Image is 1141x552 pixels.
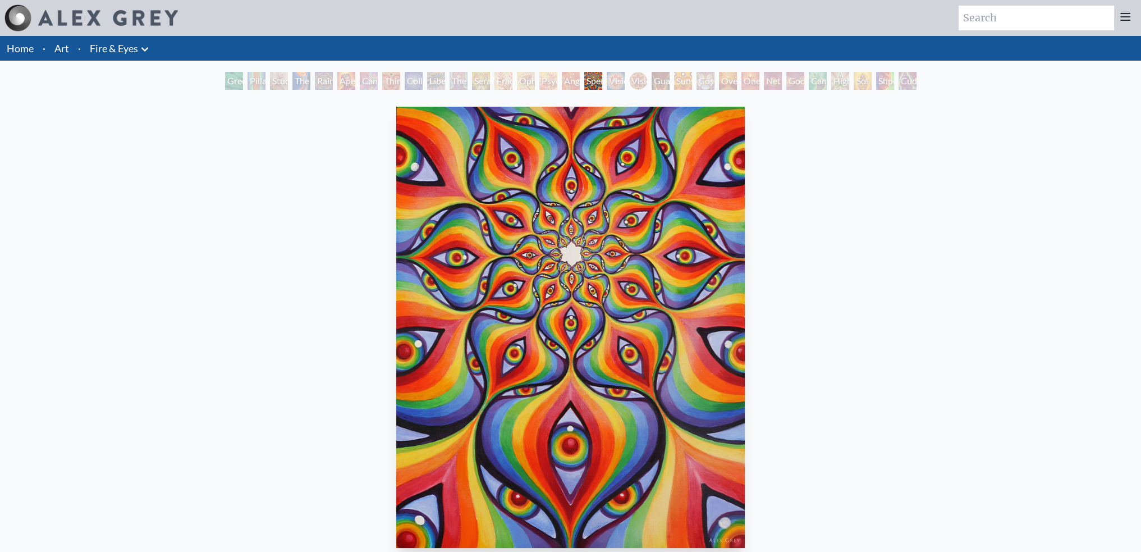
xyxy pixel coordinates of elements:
[517,72,535,90] div: Ophanic Eyelash
[809,72,827,90] div: Cannafist
[450,72,468,90] div: The Seer
[696,72,714,90] div: Cosmic Elf
[405,72,423,90] div: Collective Vision
[959,6,1114,30] input: Search
[831,72,849,90] div: Higher Vision
[652,72,670,90] div: Guardian of Infinite Vision
[719,72,737,90] div: Oversoul
[562,72,580,90] div: Angel Skin
[54,40,69,56] a: Art
[90,40,138,56] a: Fire & Eyes
[854,72,872,90] div: Sol Invictus
[7,42,34,54] a: Home
[876,72,894,90] div: Shpongled
[674,72,692,90] div: Sunyata
[396,107,745,548] img: Spectral-Lotus-2007-Alex-Grey-watermarked.jpg
[38,36,50,61] li: ·
[741,72,759,90] div: One
[225,72,243,90] div: Green Hand
[629,72,647,90] div: Vision [PERSON_NAME]
[899,72,917,90] div: Cuddle
[584,72,602,90] div: Spectral Lotus
[786,72,804,90] div: Godself
[607,72,625,90] div: Vision Crystal
[427,72,445,90] div: Liberation Through Seeing
[472,72,490,90] div: Seraphic Transport Docking on the Third Eye
[337,72,355,90] div: Aperture
[360,72,378,90] div: Cannabis Sutra
[248,72,265,90] div: Pillar of Awareness
[494,72,512,90] div: Fractal Eyes
[764,72,782,90] div: Net of Being
[382,72,400,90] div: Third Eye Tears of Joy
[539,72,557,90] div: Psychomicrograph of a Fractal Paisley Cherub Feather Tip
[74,36,85,61] li: ·
[270,72,288,90] div: Study for the Great Turn
[315,72,333,90] div: Rainbow Eye Ripple
[292,72,310,90] div: The Torch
